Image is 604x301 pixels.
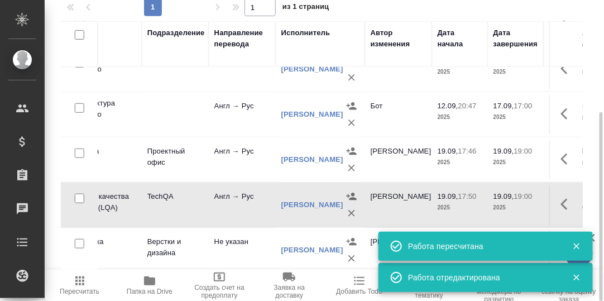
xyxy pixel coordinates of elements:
[458,147,477,155] p: 17:46
[493,112,538,123] p: 2025
[127,288,172,295] span: Папка на Drive
[209,140,276,179] td: Англ → Рус
[45,270,114,301] button: Пересчитать
[554,146,581,173] button: Здесь прячутся важные кнопки
[514,147,533,155] p: 19:00
[191,284,248,299] span: Создать счет на предоплату
[408,241,555,252] div: Работа пересчитана
[343,160,360,176] button: Удалить
[438,27,482,50] div: Дата начала
[281,200,343,209] a: [PERSON_NAME]
[343,233,360,250] button: Назначить
[493,202,538,213] p: 2025
[64,236,136,247] p: Подверстка
[458,102,477,110] p: 20:47
[343,143,360,160] button: Назначить
[114,270,184,301] button: Папка на Drive
[565,241,588,251] button: Закрыть
[493,102,514,110] p: 17.09,
[493,192,514,200] p: 19.09,
[343,98,360,114] button: Назначить
[458,192,477,200] p: 17:50
[438,157,482,168] p: 2025
[142,185,209,224] td: TechQA
[324,270,394,301] button: Добавить Todo
[185,270,255,301] button: Создать счет на предоплату
[493,157,538,168] p: 2025
[281,155,343,164] a: [PERSON_NAME]
[371,27,426,50] div: Автор изменения
[554,191,581,218] button: Здесь прячутся важные кнопки
[565,273,588,283] button: Закрыть
[365,140,432,179] td: [PERSON_NAME]
[336,288,382,295] span: Добавить Todo
[343,205,360,222] button: Удалить
[147,27,205,39] div: Подразделение
[365,95,432,134] td: Бот
[438,192,458,200] p: 19.09,
[438,66,482,78] p: 2025
[554,55,581,82] button: Здесь прячутся важные кнопки
[255,270,324,301] button: Заявка на доставку
[64,52,136,86] p: Постредактура машинного перевода
[365,185,432,224] td: [PERSON_NAME]
[365,50,432,89] td: Бот
[209,231,276,270] td: Не указан
[261,284,318,299] span: Заявка на доставку
[64,191,136,213] p: Проверка качества перевода (LQA)
[514,192,533,200] p: 19:00
[343,114,360,131] button: Удалить
[209,185,276,224] td: Англ → Рус
[438,112,482,123] p: 2025
[438,147,458,155] p: 19.09,
[142,231,209,270] td: Верстки и дизайна
[408,272,555,283] div: Работа отредактирована
[209,50,276,89] td: Англ → Рус
[438,102,458,110] p: 12.09,
[493,27,538,50] div: Дата завершения
[64,146,136,157] p: Редактура
[214,27,270,50] div: Направление перевода
[343,188,360,205] button: Назначить
[281,246,343,254] a: [PERSON_NAME]
[64,98,136,131] p: Постредактура машинного перевода
[142,140,209,179] td: Проектный офис
[554,101,581,127] button: Здесь прячутся важные кнопки
[281,65,343,73] a: [PERSON_NAME]
[281,27,330,39] div: Исполнитель
[209,95,276,134] td: Англ → Рус
[60,288,99,295] span: Пересчитать
[514,102,533,110] p: 17:00
[343,250,360,267] button: Удалить
[365,231,432,270] td: [PERSON_NAME]
[281,110,343,118] a: [PERSON_NAME]
[343,69,360,86] button: Удалить
[493,66,538,78] p: 2025
[493,147,514,155] p: 19.09,
[438,202,482,213] p: 2025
